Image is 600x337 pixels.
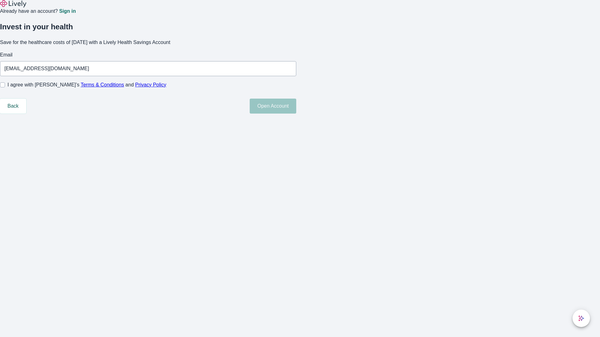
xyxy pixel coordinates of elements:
a: Terms & Conditions [81,82,124,87]
button: chat [572,310,590,327]
svg: Lively AI Assistant [578,315,584,321]
span: I agree with [PERSON_NAME]’s and [7,81,166,89]
a: Sign in [59,9,76,14]
a: Privacy Policy [135,82,167,87]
